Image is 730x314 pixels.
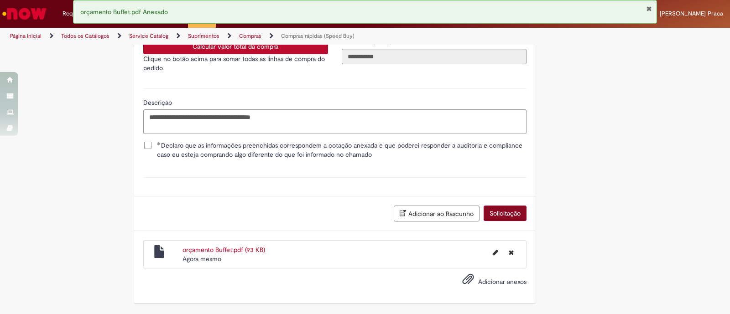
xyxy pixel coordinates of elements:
a: Compras rápidas (Speed Buy) [281,32,355,40]
span: [PERSON_NAME] Praca [660,10,723,17]
span: Agora mesmo [182,255,221,263]
span: Requisições [63,9,94,18]
a: Compras [239,32,261,40]
a: Página inicial [10,32,42,40]
button: Excluir orçamento Buffet.pdf [503,245,519,260]
a: orçamento Buffet.pdf (93 KB) [182,246,265,254]
button: Solicitação [484,206,527,221]
a: Suprimentos [188,32,219,40]
textarea: Descrição [143,109,527,134]
button: Fechar Notificação [646,5,652,12]
time: 01/10/2025 10:10:11 [182,255,221,263]
ul: Trilhas de página [7,28,480,45]
span: Obrigatório Preenchido [157,142,161,145]
button: Adicionar anexos [460,271,476,292]
a: Service Catalog [129,32,168,40]
img: ServiceNow [1,5,48,23]
span: Descrição [143,98,174,107]
button: Calcular valor total da compra [143,39,328,54]
p: Clique no botão acima para somar todas as linhas de compra do pedido. [143,54,328,72]
span: Adicionar anexos [478,278,527,286]
span: orçamento Buffet.pdf Anexado [80,8,168,16]
span: Declaro que as informações preenchidas correspondem a cotação anexada e que poderei responder a a... [157,141,527,159]
button: Adicionar ao Rascunho [394,206,480,221]
input: Valor Total (REAL) [342,49,527,64]
button: Editar nome de arquivo orçamento Buffet.pdf [487,245,504,260]
a: Todos os Catálogos [61,32,109,40]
